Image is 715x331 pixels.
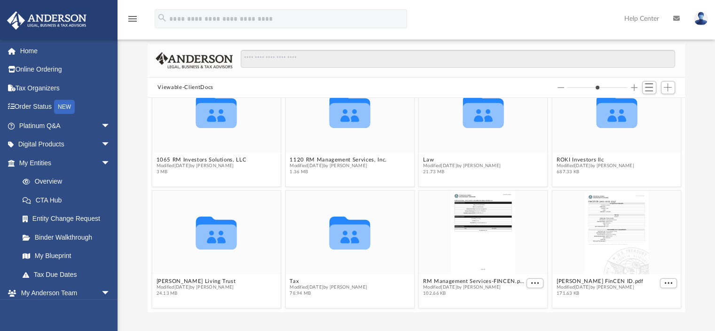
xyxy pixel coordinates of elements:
div: NEW [54,100,75,114]
a: Order StatusNEW [7,97,125,117]
button: Add [661,81,675,94]
span: 3 MB [156,169,246,175]
input: Column size [567,84,628,91]
a: Home [7,41,125,60]
a: CTA Hub [13,191,125,210]
span: Modified [DATE] by [PERSON_NAME] [556,163,634,169]
button: Viewable-ClientDocs [157,83,213,92]
a: Online Ordering [7,60,125,79]
a: menu [127,18,138,24]
span: Modified [DATE] by [PERSON_NAME] [423,163,501,169]
span: arrow_drop_down [101,116,120,136]
a: Platinum Q&Aarrow_drop_down [7,116,125,135]
span: Modified [DATE] by [PERSON_NAME] [556,284,643,291]
button: Switch to List View [642,81,656,94]
button: Law [423,157,501,163]
span: 102.66 KB [423,291,525,297]
button: Decrease column size [558,84,564,91]
i: search [157,13,167,23]
a: Overview [13,172,125,191]
span: Modified [DATE] by [PERSON_NAME] [290,163,386,169]
span: Modified [DATE] by [PERSON_NAME] [156,163,246,169]
button: 1120 RM Management Services, Inc. [290,157,386,163]
i: menu [127,13,138,24]
span: 78.94 MB [290,291,367,297]
img: User Pic [694,12,708,25]
span: Modified [DATE] by [PERSON_NAME] [156,284,236,291]
input: Search files and folders [241,50,675,68]
button: [PERSON_NAME] Living Trust [156,278,236,284]
button: Increase column size [631,84,637,91]
button: [PERSON_NAME] FinCEN ID.pdf [556,278,643,284]
span: 24.13 MB [156,291,236,297]
span: arrow_drop_down [101,284,120,303]
img: Anderson Advisors Platinum Portal [4,11,89,30]
button: RM Management Services-FINCEN.pdf [423,278,525,284]
span: 171.63 KB [556,291,643,297]
span: Modified [DATE] by [PERSON_NAME] [290,284,367,291]
button: More options [526,278,543,288]
span: arrow_drop_down [101,153,120,173]
button: 1065 RM Investors Solutions, LLC [156,157,246,163]
span: 21.73 MB [423,169,501,175]
a: Digital Productsarrow_drop_down [7,135,125,154]
a: My Blueprint [13,247,120,266]
span: 1.36 MB [290,169,386,175]
span: arrow_drop_down [101,135,120,154]
a: Binder Walkthrough [13,228,125,247]
button: More options [660,278,677,288]
span: Modified [DATE] by [PERSON_NAME] [423,284,525,291]
a: My Anderson Teamarrow_drop_down [7,284,120,303]
a: My Entitiesarrow_drop_down [7,153,125,172]
a: Entity Change Request [13,210,125,228]
button: Tax [290,278,367,284]
div: grid [148,98,685,312]
span: 687.33 KB [556,169,634,175]
a: Tax Organizers [7,79,125,97]
a: Tax Due Dates [13,265,125,284]
button: ROKI Investors llc [556,157,634,163]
